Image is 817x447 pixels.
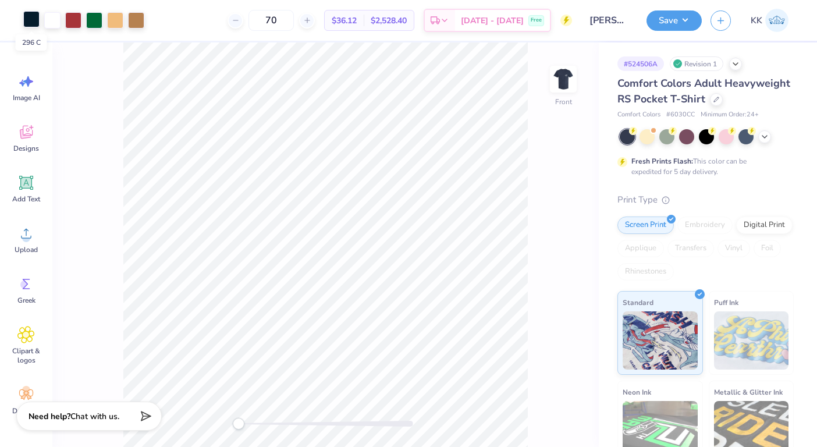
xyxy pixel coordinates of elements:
[736,217,793,234] div: Digital Print
[670,56,723,71] div: Revision 1
[677,217,733,234] div: Embroidery
[667,240,714,257] div: Transfers
[617,110,660,120] span: Comfort Colors
[13,144,39,153] span: Designs
[745,9,794,32] a: KK
[12,406,40,416] span: Decorate
[555,97,572,107] div: Front
[12,194,40,204] span: Add Text
[248,10,294,31] input: – –
[754,240,781,257] div: Foil
[13,93,40,102] span: Image AI
[701,110,759,120] span: Minimum Order: 24 +
[623,386,651,398] span: Neon Ink
[332,15,357,27] span: $36.12
[581,9,638,32] input: Untitled Design
[617,193,794,207] div: Print Type
[623,296,653,308] span: Standard
[714,311,789,370] img: Puff Ink
[714,296,738,308] span: Puff Ink
[617,263,674,281] div: Rhinestones
[531,16,542,24] span: Free
[647,10,702,31] button: Save
[617,240,664,257] div: Applique
[371,15,407,27] span: $2,528.40
[617,76,790,106] span: Comfort Colors Adult Heavyweight RS Pocket T-Shirt
[7,346,45,365] span: Clipart & logos
[552,68,575,91] img: Front
[617,217,674,234] div: Screen Print
[631,157,693,166] strong: Fresh Prints Flash:
[70,411,119,422] span: Chat with us.
[16,34,47,51] div: 296 C
[666,110,695,120] span: # 6030CC
[17,296,35,305] span: Greek
[623,311,698,370] img: Standard
[233,418,244,430] div: Accessibility label
[617,56,664,71] div: # 524506A
[765,9,788,32] img: Katie Kelly
[751,14,762,27] span: KK
[714,386,783,398] span: Metallic & Glitter Ink
[717,240,750,257] div: Vinyl
[461,15,524,27] span: [DATE] - [DATE]
[15,245,38,254] span: Upload
[631,156,775,177] div: This color can be expedited for 5 day delivery.
[29,411,70,422] strong: Need help?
